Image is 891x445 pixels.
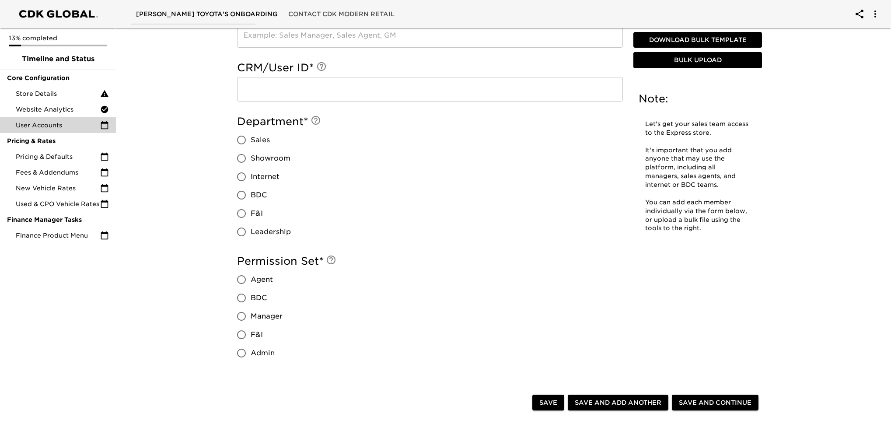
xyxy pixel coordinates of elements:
span: Used & CPO Vehicle Rates [16,200,100,208]
span: Contact CDK Modern Retail [288,9,395,20]
p: You can add each member individually via the form below, or upload a bulk file using the tools to... [645,198,750,233]
span: F&I [251,208,263,219]
span: BDC [251,293,267,303]
span: Pricing & Rates [7,137,109,145]
span: New Vehicle Rates [16,184,100,193]
span: Internet [251,172,280,182]
span: Bulk Upload [637,55,758,66]
button: Save and Continue [672,395,758,411]
h5: Permission Set [237,254,623,268]
span: Download Bulk Template [637,35,758,46]
p: Let's get your sales team access to the Express store. [645,120,750,137]
span: Pricing & Defaults [16,152,100,161]
span: BDC [251,190,267,200]
span: Fees & Addendums [16,168,100,177]
span: Timeline and Status [7,54,109,64]
button: Download Bulk Template [633,32,762,48]
span: User Accounts [16,121,100,130]
h5: Note: [639,92,757,106]
span: Showroom [251,153,290,164]
span: Manager [251,311,283,322]
button: Save and Add Another [568,395,668,411]
span: Finance Manager Tasks [7,215,109,224]
input: Example: Sales Manager, Sales Agent, GM [237,23,623,48]
p: It's important that you add anyone that may use the platform, including all managers, sales agent... [645,146,750,189]
span: Store Details [16,89,100,98]
button: Bulk Upload [633,53,762,69]
span: Finance Product Menu [16,231,100,240]
button: account of current user [849,4,870,25]
h5: CRM/User ID [237,61,623,75]
p: 13% completed [9,34,107,42]
h5: Department [237,115,623,129]
span: [PERSON_NAME] Toyota's Onboarding [136,9,278,20]
button: Save [532,395,564,411]
span: Leadership [251,227,291,237]
span: Website Analytics [16,105,100,114]
span: Sales [251,135,270,145]
span: Save and Add Another [575,397,661,408]
span: Admin [251,348,275,358]
span: Save [539,397,557,408]
span: Save and Continue [679,397,751,408]
span: F&I [251,329,263,340]
span: Core Configuration [7,74,109,82]
button: account of current user [865,4,886,25]
span: Agent [251,274,273,285]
